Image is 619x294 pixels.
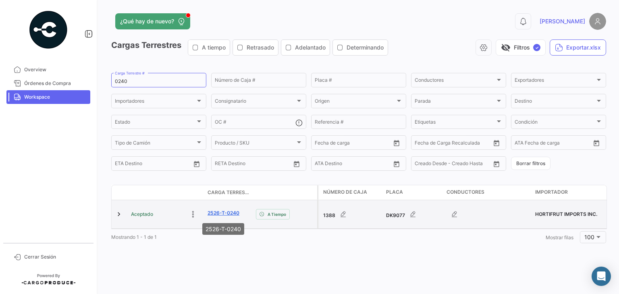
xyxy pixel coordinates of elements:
button: Open calendar [391,158,403,170]
span: Carga Terrestre # [208,189,249,196]
span: A Tiempo [268,211,286,217]
span: Mostrar filas [546,234,573,240]
input: Hasta [435,141,471,147]
span: Overview [24,66,87,73]
span: Exportadores [515,79,595,84]
a: Expand/Collapse Row [115,210,123,218]
input: ATA Desde [515,141,539,147]
input: ATA Hasta [545,141,581,147]
span: Importadores [115,99,195,105]
input: ATA Hasta [345,162,381,168]
div: 2526-T-0240 [202,223,244,235]
button: Open calendar [490,137,503,149]
button: A tiempo [188,40,230,55]
input: Desde [215,162,229,168]
img: placeholder-user.png [589,13,606,30]
button: Adelantado [281,40,330,55]
span: HORTIFRUT IMPORTS INC. [535,211,597,217]
span: Adelantado [295,43,326,52]
datatable-header-cell: Carga Terrestre # [204,186,253,199]
input: Creado Desde [415,162,447,168]
a: 2526-T-0240 [208,209,239,217]
span: Conductores [447,188,484,196]
span: Determinando [347,43,384,52]
input: Desde [415,141,429,147]
datatable-header-cell: Importador [532,185,604,200]
datatable-header-cell: Estado [128,189,204,196]
span: Mostrando 1 - 1 de 1 [111,234,157,240]
button: Borrar filtros [511,157,550,170]
datatable-header-cell: Placa [383,185,443,200]
input: Hasta [235,162,271,168]
span: ¿Qué hay de nuevo? [120,17,174,25]
span: Origen [315,99,395,105]
datatable-header-cell: Conductores [443,185,532,200]
span: Conductores [415,79,495,84]
span: Condición [515,120,595,126]
button: Retrasado [233,40,278,55]
input: Hasta [335,141,371,147]
span: Parada [415,99,495,105]
datatable-header-cell: Número de Caja [318,185,383,200]
button: Open calendar [391,137,403,149]
h3: Cargas Terrestres [111,39,391,56]
img: powered-by.png [28,10,69,50]
span: 100 [584,234,594,240]
span: Órdenes de Compra [24,80,87,87]
div: 1388 [323,206,380,222]
span: Número de Caja [323,188,367,196]
button: Open calendar [490,158,503,170]
span: A tiempo [202,43,226,52]
button: ¿Qué hay de nuevo? [115,13,190,29]
span: Cerrar Sesión [24,253,87,261]
button: Open calendar [191,158,203,170]
div: Abrir Intercom Messenger [592,267,611,286]
a: Workspace [6,90,90,104]
span: visibility_off [501,43,511,52]
span: Workspace [24,93,87,101]
span: Tipo de Camión [115,141,195,147]
button: Open calendar [291,158,303,170]
span: Producto / SKU [215,141,295,147]
button: Determinando [333,40,388,55]
button: Exportar.xlsx [550,39,606,56]
span: Retrasado [247,43,274,52]
datatable-header-cell: Delay Status [253,189,317,196]
span: Importador [535,188,568,196]
a: Overview [6,63,90,77]
span: Etiquetas [415,120,495,126]
div: DK9077 [386,206,440,222]
span: [PERSON_NAME] [540,17,585,25]
span: Destino [515,99,595,105]
button: Open calendar [590,137,602,149]
input: Hasta [135,162,171,168]
span: ✓ [533,44,540,51]
a: Órdenes de Compra [6,77,90,90]
span: Aceptado [131,211,153,218]
span: Estado [115,120,195,126]
span: Consignatario [215,99,295,105]
span: Placa [386,188,403,196]
input: Desde [115,162,129,168]
button: visibility_offFiltros✓ [496,39,546,56]
input: ATA Desde [315,162,339,168]
input: Creado Hasta [453,162,489,168]
input: Desde [315,141,329,147]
